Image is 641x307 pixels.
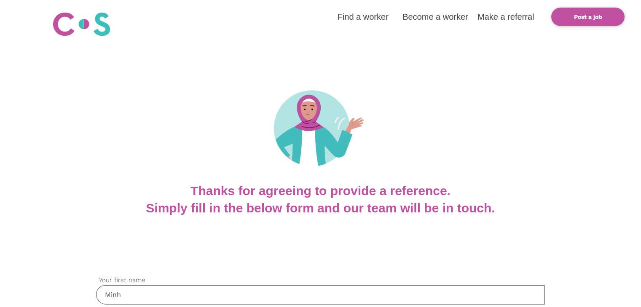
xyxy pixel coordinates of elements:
[190,184,451,198] b: Thanks for agreeing to provide a reference.
[338,12,389,21] a: Find a worker
[96,275,545,285] label: Your first name
[146,201,495,215] b: Simply fill in the below form and our team will be in touch.
[402,12,468,21] a: Become a worker
[551,8,625,26] a: Post a job
[477,12,534,21] a: Make a referral
[574,13,602,20] b: Post a job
